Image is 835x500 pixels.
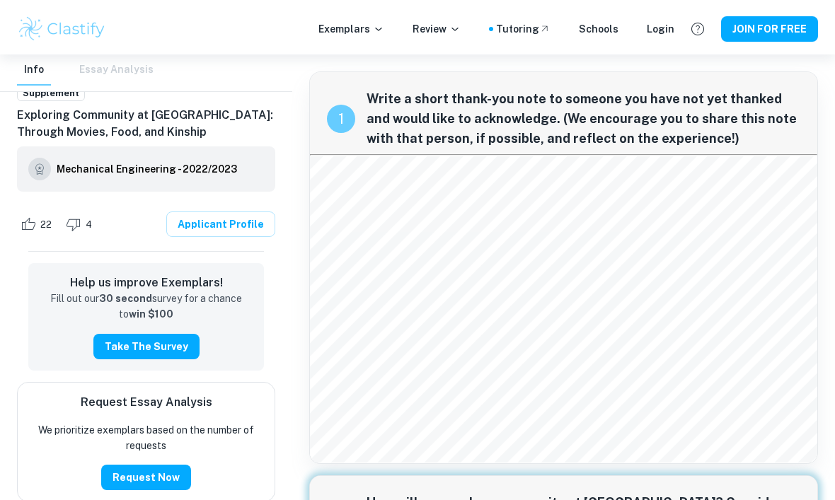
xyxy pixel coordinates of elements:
[721,13,818,38] button: JOIN FOR FREE
[33,214,59,228] span: 22
[413,18,461,33] p: Review
[29,419,263,450] p: We prioritize exemplars based on the number of requests
[17,209,59,232] div: Like
[40,271,253,288] h6: Help us improve Exemplars!
[579,18,618,33] a: Schools
[327,101,355,129] div: recipe
[17,103,275,137] h6: Exploring Community at [GEOGRAPHIC_DATA]: Through Movies, Food, and Kinship
[129,305,173,316] strong: win $100
[78,214,100,228] span: 4
[166,208,275,233] a: Applicant Profile
[101,461,191,487] button: Request Now
[18,83,84,97] span: Supplement
[99,289,152,301] strong: 30 second
[93,330,200,356] button: Take the Survey
[17,81,85,98] a: Supplement
[62,209,100,232] div: Dislike
[686,13,710,37] button: Help and Feedback
[17,11,107,40] img: Clastify logo
[17,51,51,82] button: Info
[318,18,384,33] p: Exemplars
[647,18,674,33] a: Login
[57,154,237,177] a: Mechanical Engineering - 2022/2023
[81,390,212,407] h6: Request Essay Analysis
[57,158,237,173] h6: Mechanical Engineering - 2022/2023
[40,288,253,319] p: Fill out our survey for a chance to
[496,18,551,33] a: Tutoring
[367,86,800,145] span: Write a short thank-you note to someone you have not yet thanked and would like to acknowledge. (...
